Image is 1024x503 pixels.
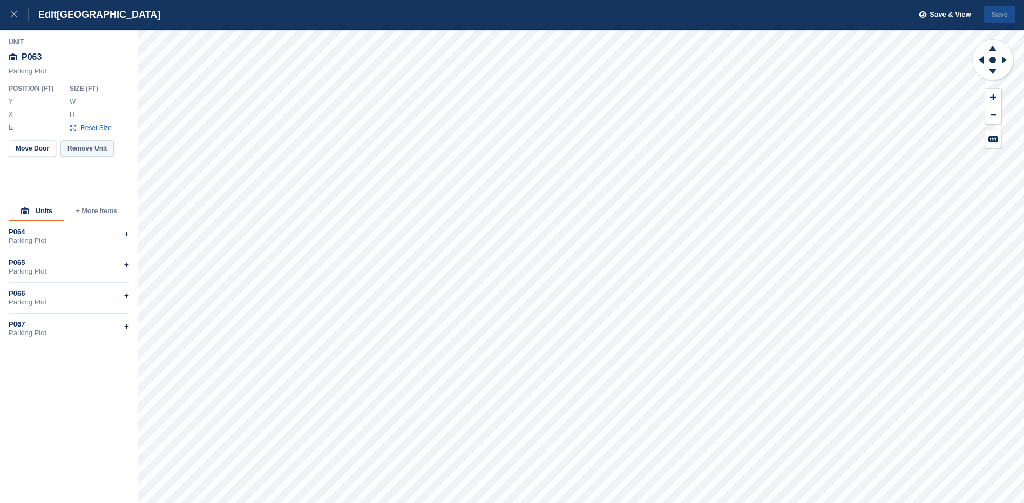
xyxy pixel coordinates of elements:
[80,123,112,133] span: Reset Size
[9,329,129,337] div: Parking Plot
[70,110,75,119] label: H
[985,130,1001,148] button: Keyboard Shortcuts
[124,259,129,271] div: +
[985,106,1001,124] button: Zoom Out
[9,202,64,221] button: Units
[9,110,14,119] label: X
[70,97,75,106] label: W
[9,259,129,267] div: P065
[9,236,129,245] div: Parking Plot
[9,221,129,252] div: P064Parking Plot+
[9,125,13,130] img: angle-icn.0ed2eb85.svg
[64,202,129,221] button: + More Items
[913,6,971,24] button: Save & View
[9,283,129,314] div: P066Parking Plot+
[985,89,1001,106] button: Zoom In
[9,38,130,46] div: Unit
[70,84,117,93] div: Size ( FT )
[9,298,129,307] div: Parking Plot
[9,320,129,329] div: P067
[9,67,130,81] div: Parking Plot
[9,228,129,236] div: P064
[9,97,14,106] label: Y
[9,47,130,67] div: P063
[9,140,56,157] button: Move Door
[9,84,61,93] div: Position ( FT )
[124,228,129,241] div: +
[29,8,160,21] div: Edit [GEOGRAPHIC_DATA]
[9,252,129,283] div: P065Parking Plot+
[124,320,129,333] div: +
[124,289,129,302] div: +
[9,314,129,344] div: P067Parking Plot+
[984,6,1015,24] button: Save
[60,140,114,157] button: Remove Unit
[9,289,129,298] div: P066
[930,9,971,20] span: Save & View
[9,267,129,276] div: Parking Plot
